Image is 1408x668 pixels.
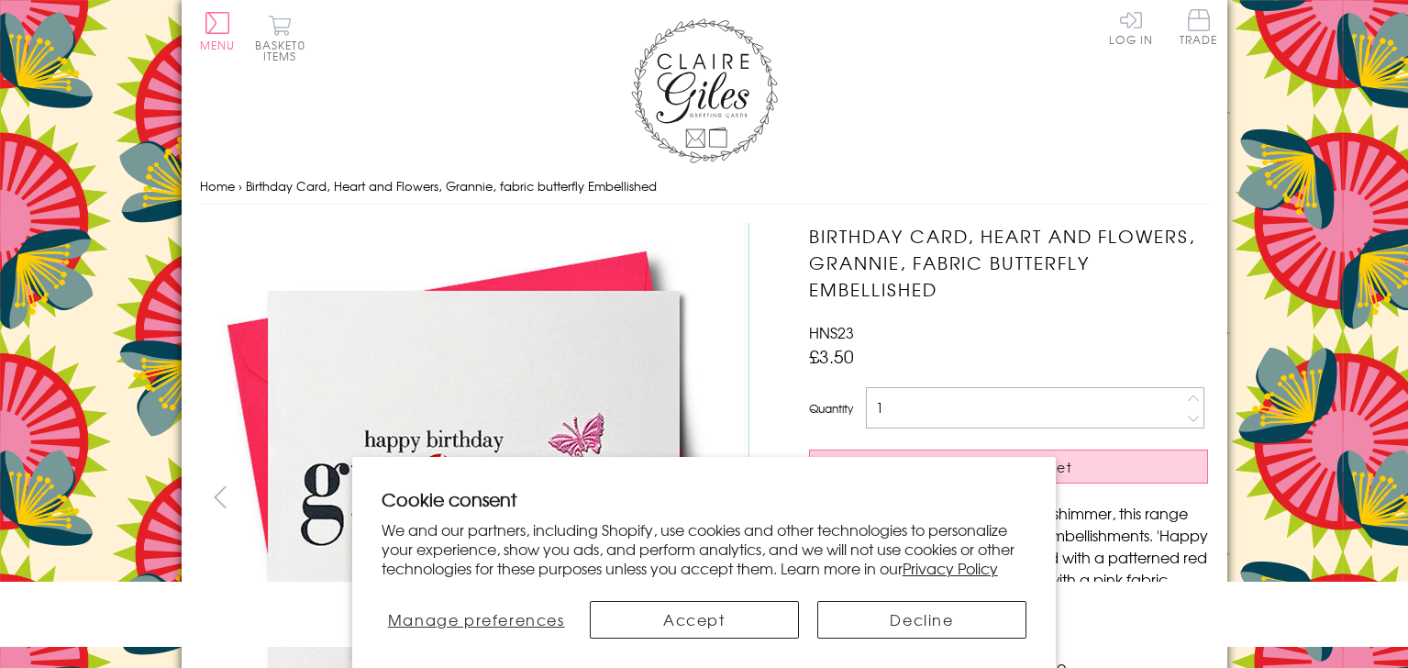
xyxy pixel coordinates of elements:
nav: breadcrumbs [200,168,1209,206]
span: Manage preferences [388,608,565,630]
button: Menu [200,12,236,50]
span: Menu [200,37,236,53]
span: 0 items [263,37,305,64]
a: Privacy Policy [903,557,998,579]
span: HNS23 [809,321,854,343]
button: Add to Basket [809,450,1208,484]
p: We and our partners, including Shopify, use cookies and other technologies to personalize your ex... [382,520,1027,577]
a: Trade [1180,9,1218,49]
img: Claire Giles Greetings Cards [631,18,778,163]
button: prev [200,476,241,518]
a: Log In [1109,9,1153,45]
h1: Birthday Card, Heart and Flowers, Grannie, fabric butterfly Embellished [809,223,1208,302]
button: Manage preferences [382,601,571,639]
span: £3.50 [809,343,854,369]
a: Home [200,177,235,195]
button: Basket0 items [255,15,305,61]
span: Trade [1180,9,1218,45]
button: Decline [817,601,1026,639]
span: Birthday Card, Heart and Flowers, Grannie, fabric butterfly Embellished [246,177,657,195]
label: Quantity [809,400,853,417]
button: Accept [590,601,799,639]
span: › [238,177,242,195]
h2: Cookie consent [382,486,1027,512]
